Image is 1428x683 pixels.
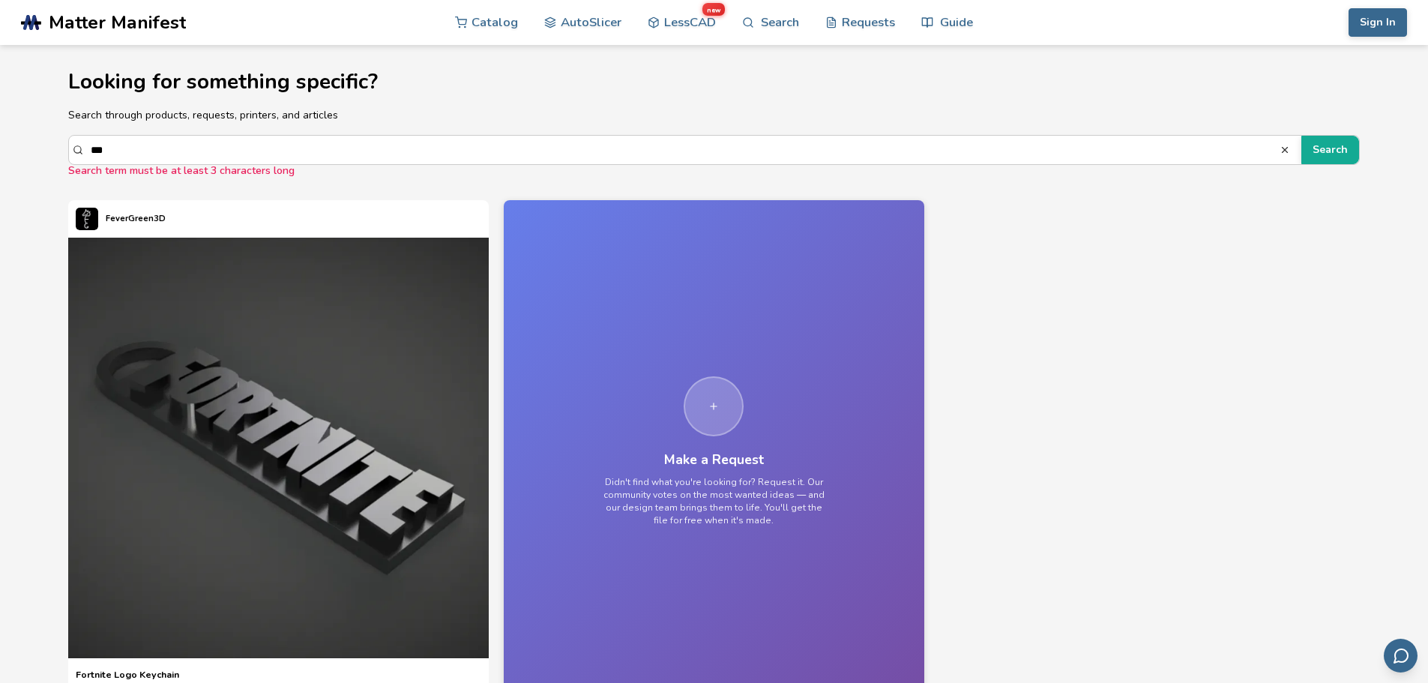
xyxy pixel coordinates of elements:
[702,3,725,16] span: new
[601,476,826,528] p: Didn't find what you're looking for? Request it. Our community votes on the most wanted ideas — a...
[68,107,1361,123] p: Search through products, requests, printers, and articles
[68,165,1361,177] div: Search term must be at least 3 characters long
[1384,639,1418,673] button: Send feedback via email
[91,136,1280,163] input: SearchSearch term must be at least 3 characters long
[664,452,764,468] h3: Make a Request
[1301,136,1359,164] button: Search term must be at least 3 characters long
[68,70,1361,94] h1: Looking for something specific?
[76,208,98,230] img: FeverGreen3D's profile
[1280,145,1294,155] button: SearchSearch term must be at least 3 characters long
[106,211,166,226] p: FeverGreen3D
[68,200,173,238] a: FeverGreen3D's profileFeverGreen3D
[1349,8,1407,37] button: Sign In
[49,12,186,33] span: Matter Manifest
